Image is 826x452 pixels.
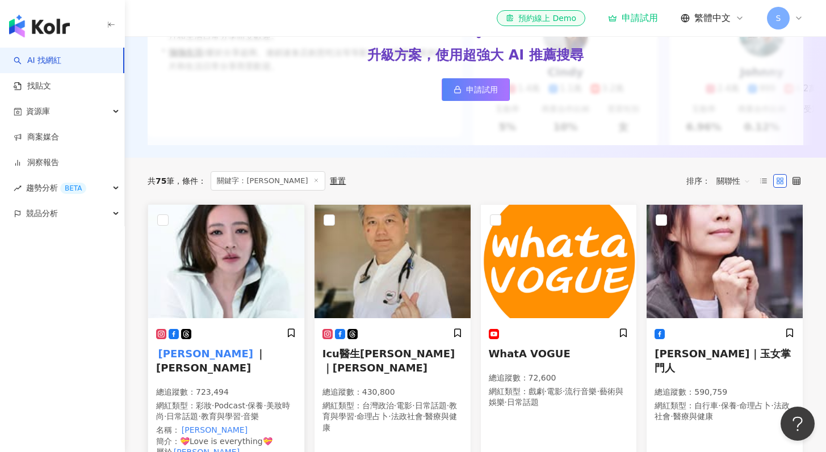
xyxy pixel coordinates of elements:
span: 彩妝 [196,401,212,410]
div: 升級方案，使用超強大 AI 推薦搜尋 [367,46,583,65]
span: 趨勢分析 [26,175,86,201]
span: 命理占卜 [739,401,771,410]
span: 日常話題 [507,398,539,407]
p: 總追蹤數 ： 430,800 [322,387,463,398]
span: 自行車 [694,401,718,410]
span: · [447,401,449,410]
span: Podcast [214,401,245,410]
span: 音樂 [243,412,259,421]
span: 關鍵字：[PERSON_NAME] [211,171,325,191]
a: 找貼文 [14,81,51,92]
span: 命理占卜 [357,412,388,421]
p: 網紅類型 ： [655,400,795,423]
img: KOL Avatar [481,205,637,318]
span: 繁體中文 [694,12,731,24]
span: · [263,401,266,410]
span: · [212,401,214,410]
img: KOL Avatar [148,205,304,318]
span: 日常話題 [415,401,447,410]
span: · [544,387,547,396]
span: 教育與學習 [201,412,241,421]
span: 戲劇 [529,387,544,396]
span: 流行音樂 [565,387,597,396]
img: KOL Avatar [315,205,471,318]
span: · [718,401,720,410]
img: logo [9,15,70,37]
span: · [737,401,739,410]
span: [PERSON_NAME]｜玉女掌門人 [655,348,790,374]
span: · [771,401,773,410]
span: · [164,412,166,421]
span: 資源庫 [26,99,50,124]
div: 4.2萬 [795,83,817,95]
p: 網紅類型 ： [322,400,463,434]
a: 商案媒合 [14,132,59,143]
p: 總追蹤數 ： 72,600 [489,373,629,384]
span: 醫療與健康 [673,412,713,421]
span: · [563,387,565,396]
span: 電影 [547,387,563,396]
p: 網紅類型 ： [156,400,296,423]
span: 保養 [248,401,263,410]
a: 洞察報告 [14,157,59,168]
span: · [412,401,414,410]
mark: [PERSON_NAME] [156,345,255,361]
span: · [354,412,357,421]
span: 日常話題 [166,412,198,421]
span: 法政社會 [391,412,423,421]
div: 預約線上 Demo [506,12,576,24]
div: 排序： [686,172,757,190]
p: 網紅類型 ： [489,386,629,408]
span: · [388,412,391,421]
span: 關聯性 [716,172,750,190]
span: 電影 [396,401,412,410]
span: · [245,401,248,410]
span: 75 [156,176,166,185]
a: searchAI 找網紅 [14,55,61,66]
div: 共 筆 [148,176,174,185]
span: 條件 ： [174,176,206,185]
span: · [241,412,243,421]
img: KOL Avatar [647,205,803,318]
span: · [670,412,673,421]
a: 預約線上 Demo [497,10,585,26]
p: 總追蹤數 ： 723,494 [156,387,296,398]
span: 申請試用 [466,85,498,94]
iframe: Help Scout Beacon - Open [781,407,815,441]
span: 保養 [721,401,737,410]
span: WhatA VOGUE [489,348,571,360]
span: rise [14,184,22,192]
span: S [776,12,781,24]
a: 申請試用 [608,12,658,24]
span: Icu醫生[PERSON_NAME]｜[PERSON_NAME] [322,348,455,374]
div: 名稱 ： [156,425,296,436]
span: · [198,412,200,421]
div: BETA [60,183,86,194]
p: 總追蹤數 ： 590,759 [655,387,795,398]
span: · [423,412,425,421]
span: 競品分析 [26,201,58,226]
a: 申請試用 [442,78,510,101]
span: · [394,401,396,410]
span: · [505,398,507,407]
span: 台灣政治 [362,401,394,410]
mark: [PERSON_NAME] [180,424,249,436]
span: · [597,387,599,396]
div: 重置 [330,176,346,185]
